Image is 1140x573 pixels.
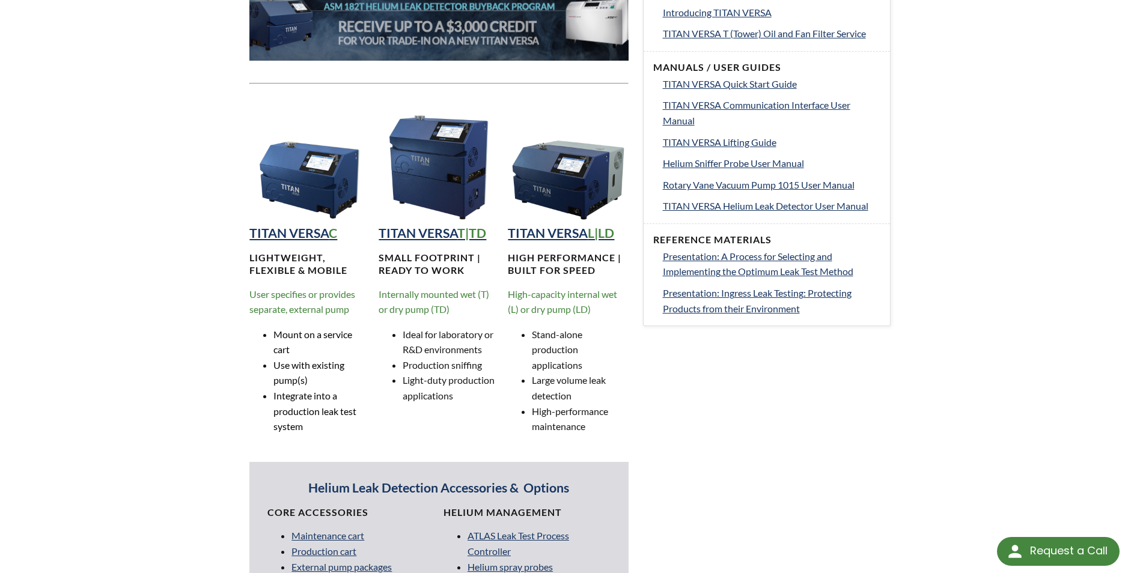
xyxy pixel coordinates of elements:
[532,404,628,434] li: High-performance maintenance
[403,357,499,373] li: Production sniffing
[532,327,628,373] li: Stand-alone production applications
[403,327,499,357] li: Ideal for laboratory or R&D environments
[663,198,880,214] a: TITAN VERSA Helium Leak Detector User Manual
[663,287,852,314] span: Presentation: Ingress Leak Testing: Protecting Products from their Environment
[653,234,880,246] h4: Reference Materials
[663,250,853,277] span: Presentation: A Process for Selecting and Implementing the Optimum Leak Test Method
[663,136,776,148] span: TITAN VERSA Lifting Guide
[508,225,614,241] a: TITAN VERSAL|LD
[249,225,337,241] a: TITAN VERSAC
[1005,542,1025,561] img: round button
[249,252,370,277] h4: Lightweight, Flexible & MOBILE
[663,26,880,41] a: TITAN VERSA T (Tower) Oil and Fan Filter Service
[508,288,617,315] span: High-capacity internal wet (L) or dry pump (LD)
[663,28,866,39] span: TITAN VERSA T (Tower) Oil and Fan Filter Service
[249,288,355,315] span: User specifies or provides separate, external pump
[508,225,588,241] strong: TITAN VERSA
[457,225,486,241] strong: T|TD
[663,157,804,169] span: Helium Sniffer Probe User Manual
[379,225,457,241] strong: TITAN VERSA
[273,390,356,432] span: Integrate into a production leak test system
[663,99,850,126] span: TITAN VERSA Communication Interface User Manual
[663,7,772,18] span: Introducing TITAN VERSA
[663,285,880,316] a: Presentation: Ingress Leak Testing: Protecting Products from their Environment
[663,135,880,150] a: TITAN VERSA Lifting Guide
[379,102,499,222] img: TITAN VERSA Tower Helium Leak Detection Instrument
[532,372,628,403] li: Large volume leak detection
[663,78,797,89] span: TITAN VERSA Quick Start Guide
[1030,537,1108,565] div: Request a Call
[273,329,352,356] span: Mount on a service cart
[379,225,486,241] a: TITAN VERSAT|TD
[663,249,880,279] a: Presentation: A Process for Selecting and Implementing the Optimum Leak Test Method
[663,5,880,20] a: Introducing TITAN VERSA
[379,252,499,277] h4: Small footprint | Ready to work
[291,561,392,572] a: External pump packages
[508,252,628,277] h4: High performance | Built for speed
[329,225,337,241] strong: C
[249,225,329,241] strong: TITAN VERSA
[379,288,489,315] span: Internally mounted wet (T) or dry pump (TD)
[508,102,628,222] img: TITAN VERSA Horizontal Helium Leak Detection Instrument
[663,76,880,92] a: TITAN VERSA Quick Start Guide
[403,372,499,403] li: Light-duty production applications
[291,545,356,557] a: Production cart
[663,179,855,190] span: Rotary Vane Vacuum Pump 1015 User Manual
[273,359,344,386] span: Use with existing pump(s)
[663,97,880,128] a: TITAN VERSA Communication Interface User Manual
[588,225,614,241] strong: L|LD
[997,537,1120,566] div: Request a Call
[663,200,868,211] span: TITAN VERSA Helium Leak Detector User Manual
[468,561,553,572] a: Helium spray probes
[444,506,611,519] h4: Helium Management
[653,61,880,74] h4: Manuals / User Guides
[267,506,434,519] h4: Core Accessories
[291,530,364,541] a: Maintenance cart
[249,102,370,222] img: TITAN VERSA Compact Helium Leak Detection Instrument
[308,480,569,496] strong: Helium Leak Detection Accessories & Options
[663,177,880,193] a: Rotary Vane Vacuum Pump 1015 User Manual
[468,530,569,557] a: ATLAS Leak Test Process Controller
[663,156,880,171] a: Helium Sniffer Probe User Manual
